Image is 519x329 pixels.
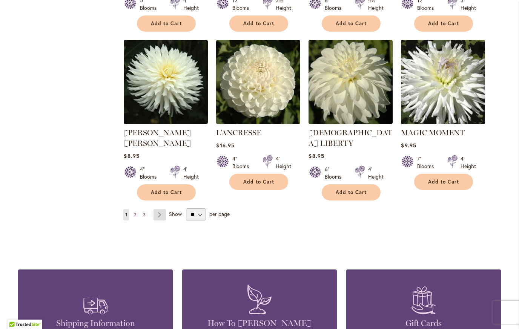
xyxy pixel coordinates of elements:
iframe: Launch Accessibility Center [6,302,27,323]
div: 4" Blooms [232,155,253,170]
span: Add to Cart [151,189,182,196]
button: Add to Cart [322,15,381,32]
h4: Gift Cards [358,318,490,329]
div: 4" Blooms [140,165,161,181]
span: Add to Cart [428,179,459,185]
a: L'ANCRESSE [216,128,261,137]
span: Add to Cart [243,179,274,185]
button: Add to Cart [414,15,473,32]
button: Add to Cart [137,15,196,32]
div: 6" Blooms [325,165,346,181]
span: 1 [125,212,127,217]
span: $8.95 [309,152,324,159]
img: JACK FROST [124,40,208,124]
div: 4' Height [276,155,291,170]
h4: Shipping Information [29,318,161,329]
a: JACK FROST [124,118,208,125]
span: Add to Cart [428,20,459,27]
a: [PERSON_NAME] [PERSON_NAME] [124,128,191,148]
span: Add to Cart [243,20,274,27]
a: MAGIC MOMENT [401,128,465,137]
img: LADY LIBERTY [309,40,393,124]
span: Add to Cart [336,20,367,27]
span: 2 [134,212,136,217]
span: Add to Cart [336,189,367,196]
a: L'ANCRESSE [216,118,300,125]
div: 4' Height [368,165,384,181]
img: MAGIC MOMENT [401,40,485,124]
span: per page [209,210,230,217]
a: 2 [132,209,138,220]
span: 3 [143,212,146,217]
span: $16.95 [216,142,234,149]
button: Add to Cart [137,184,196,200]
button: Add to Cart [229,174,288,190]
h4: How To [PERSON_NAME] [193,318,326,329]
div: 4' Height [183,165,199,181]
a: 3 [141,209,147,220]
img: L'ANCRESSE [216,40,300,124]
button: Add to Cart [414,174,473,190]
div: 7" Blooms [417,155,438,170]
button: Add to Cart [322,184,381,200]
a: LADY LIBERTY [309,118,393,125]
span: $9.95 [401,142,416,149]
span: Add to Cart [151,20,182,27]
div: 4' Height [461,155,476,170]
a: MAGIC MOMENT [401,118,485,125]
span: Show [169,210,182,217]
span: $8.95 [124,152,139,159]
button: Add to Cart [229,15,288,32]
a: [DEMOGRAPHIC_DATA] LIBERTY [309,128,392,148]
